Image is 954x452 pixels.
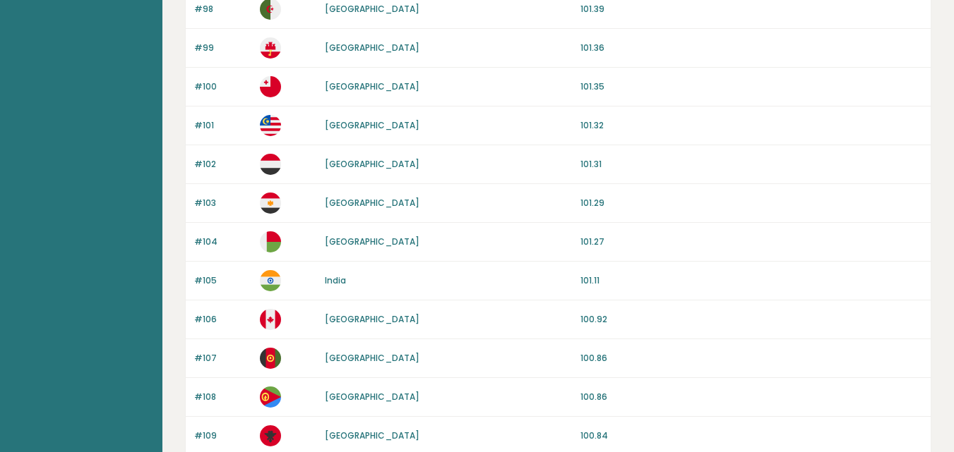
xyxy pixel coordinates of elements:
[325,42,419,54] a: [GEOGRAPHIC_DATA]
[194,429,251,442] p: #109
[325,313,419,325] a: [GEOGRAPHIC_DATA]
[325,3,419,15] a: [GEOGRAPHIC_DATA]
[194,391,251,403] p: #108
[194,42,251,54] p: #99
[260,37,281,59] img: gi.svg
[325,80,419,92] a: [GEOGRAPHIC_DATA]
[580,274,922,287] p: 101.11
[580,197,922,209] p: 101.29
[260,231,281,252] img: mg.svg
[194,274,251,287] p: #105
[580,236,922,248] p: 101.27
[194,236,251,248] p: #104
[580,429,922,442] p: 100.84
[260,386,281,408] img: er.svg
[325,352,419,364] a: [GEOGRAPHIC_DATA]
[325,236,419,248] a: [GEOGRAPHIC_DATA]
[325,274,346,286] a: India
[580,352,922,365] p: 100.86
[260,115,281,136] img: my.svg
[260,348,281,369] img: af.svg
[194,3,251,16] p: #98
[580,80,922,93] p: 101.35
[580,42,922,54] p: 101.36
[580,119,922,132] p: 101.32
[325,197,419,209] a: [GEOGRAPHIC_DATA]
[580,313,922,326] p: 100.92
[194,80,251,93] p: #100
[325,391,419,403] a: [GEOGRAPHIC_DATA]
[325,429,419,441] a: [GEOGRAPHIC_DATA]
[260,154,281,175] img: ye.svg
[580,3,922,16] p: 101.39
[194,158,251,171] p: #102
[580,391,922,403] p: 100.86
[194,352,251,365] p: #107
[325,119,419,131] a: [GEOGRAPHIC_DATA]
[194,313,251,326] p: #106
[260,270,281,291] img: in.svg
[194,197,251,209] p: #103
[260,425,281,446] img: al.svg
[194,119,251,132] p: #101
[325,158,419,170] a: [GEOGRAPHIC_DATA]
[260,193,281,214] img: eg.svg
[260,309,281,330] img: ca.svg
[260,76,281,97] img: to.svg
[580,158,922,171] p: 101.31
